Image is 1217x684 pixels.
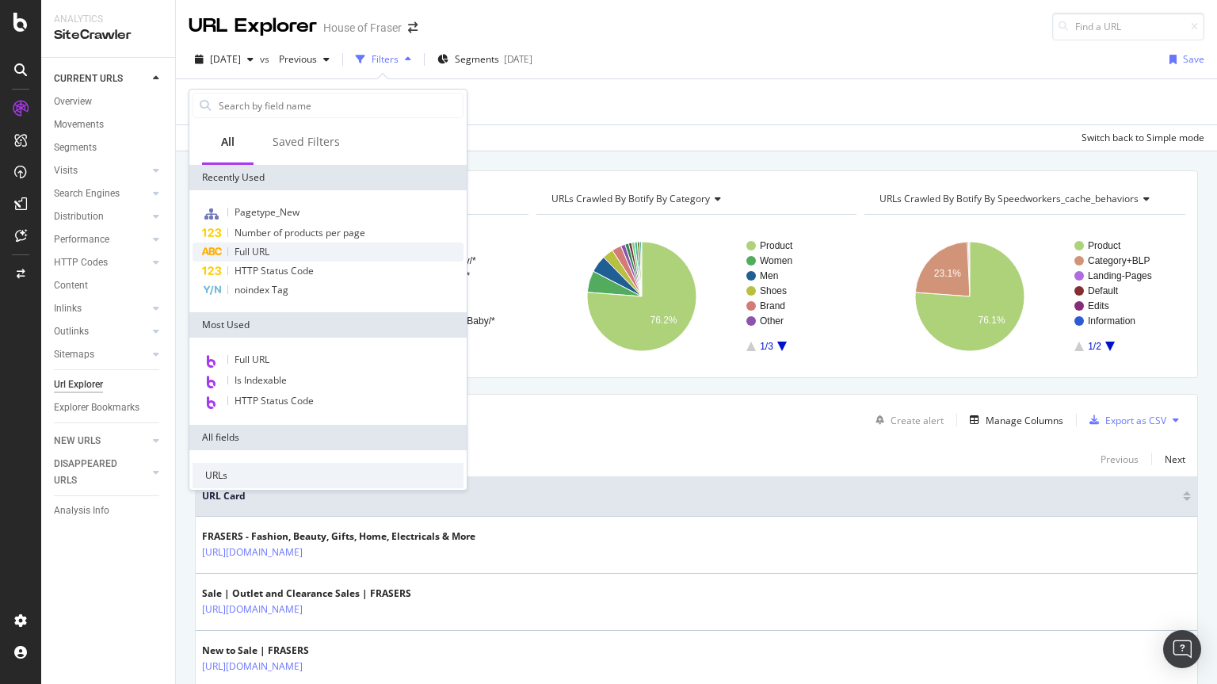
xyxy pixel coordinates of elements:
text: Brand [760,300,785,311]
text: Category+BLP [1088,255,1150,266]
div: Previous [1101,453,1139,466]
span: Segments [455,52,499,66]
div: All fields [189,425,467,450]
a: Analysis Info [54,502,164,519]
div: Recently Used [189,165,467,190]
span: Full URL [235,245,269,258]
div: Performance [54,231,109,248]
div: Explorer Bookmarks [54,399,139,416]
span: vs [260,52,273,66]
div: Sitemaps [54,346,94,363]
text: 76.2% [650,315,677,326]
div: [DATE] [504,52,532,66]
div: Sale | Outlet and Clearance Sales | FRASERS [202,587,411,601]
text: Women [760,255,792,266]
div: URLs [193,463,464,488]
text: 1/2 [1088,341,1101,352]
div: Switch back to Simple mode [1082,131,1204,144]
button: Save [1163,47,1204,72]
a: Visits [54,162,148,179]
div: Save [1183,52,1204,66]
text: Product [1088,240,1121,251]
input: Search by field name [217,94,463,117]
a: Segments [54,139,164,156]
span: URL Card [202,489,1179,503]
button: Create alert [869,407,944,433]
button: Manage Columns [963,411,1063,430]
div: Most Used [189,312,467,338]
a: Content [54,277,164,294]
div: Open Intercom Messenger [1163,630,1201,668]
span: Previous [273,52,317,66]
div: Content [54,277,88,294]
text: 76.1% [979,315,1005,326]
input: Find a URL [1052,13,1204,40]
button: Previous [1101,449,1139,468]
a: Sitemaps [54,346,148,363]
div: Manage Columns [986,414,1063,427]
div: CURRENT URLS [54,71,123,87]
div: Export as CSV [1105,414,1166,427]
span: HTTP Status Code [235,394,314,407]
div: Movements [54,117,104,133]
text: Edits [1088,300,1109,311]
a: Outlinks [54,323,148,340]
button: Segments[DATE] [431,47,539,72]
button: Filters [349,47,418,72]
svg: A chart. [536,227,857,365]
span: Number of products per page [235,226,365,239]
span: Is Indexable [235,373,287,387]
a: Movements [54,117,164,133]
svg: A chart. [864,227,1185,365]
a: [URL][DOMAIN_NAME] [202,602,303,617]
div: Filters [372,52,399,66]
span: HTTP Status Code [235,264,314,277]
a: Search Engines [54,185,148,202]
div: arrow-right-arrow-left [408,22,418,33]
text: Landing-Pages [1088,270,1152,281]
text: Other [760,315,784,327]
div: Analytics [54,13,162,26]
div: Saved Filters [273,134,340,150]
div: Url Explorer [54,376,103,393]
text: Shoes [760,285,787,296]
div: Search Engines [54,185,120,202]
text: Men [760,270,778,281]
a: Explorer Bookmarks [54,399,164,416]
span: Pagetype_New [235,205,299,219]
span: URLs Crawled By Botify By category [551,192,710,205]
div: House of Fraser [323,20,402,36]
button: Next [1165,449,1185,468]
a: HTTP Codes [54,254,148,271]
text: Information [1088,315,1135,327]
a: [URL][DOMAIN_NAME] [202,659,303,674]
div: Outlinks [54,323,89,340]
div: Segments [54,139,97,156]
div: Create alert [891,414,944,427]
text: 1/3 [760,341,773,352]
div: All [221,134,235,150]
h4: URLs Crawled By Botify By speedworkers_cache_behaviors [876,186,1171,212]
a: Performance [54,231,148,248]
button: Switch back to Simple mode [1075,125,1204,151]
a: Distribution [54,208,148,225]
span: URLs Crawled By Botify By speedworkers_cache_behaviors [879,192,1139,205]
div: Visits [54,162,78,179]
div: New to Sale | FRASERS [202,644,372,658]
div: HTTP Codes [54,254,108,271]
span: noindex Tag [235,283,288,296]
div: Inlinks [54,300,82,317]
text: Product [760,240,793,251]
div: Next [1165,453,1185,466]
a: [URL][DOMAIN_NAME] [202,545,303,560]
div: Analysis Info [54,502,109,519]
button: Export as CSV [1083,407,1166,433]
text: 23.1% [934,268,961,279]
a: Url Explorer [54,376,164,393]
text: Default [1088,285,1119,296]
a: DISAPPEARED URLS [54,456,148,489]
div: NEW URLS [54,433,101,449]
h4: URLs Crawled By Botify By category [548,186,843,212]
